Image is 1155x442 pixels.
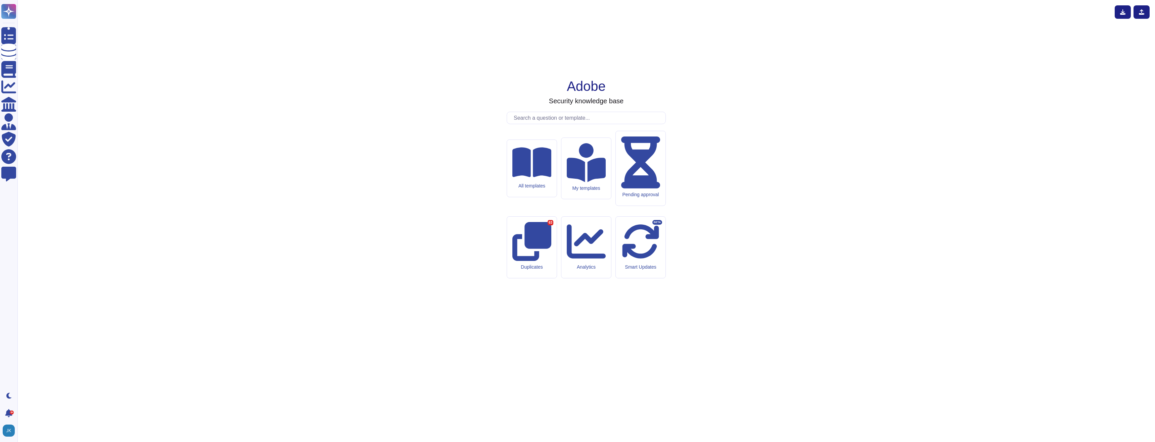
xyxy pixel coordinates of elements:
div: Analytics [567,264,606,270]
div: 9+ [10,410,14,415]
h3: Security knowledge base [549,97,623,105]
div: Duplicates [512,264,551,270]
div: All templates [512,183,551,189]
img: user [3,425,15,437]
div: My templates [567,185,606,191]
div: Pending approval [621,192,660,198]
div: BETA [652,220,662,225]
div: 63 [548,220,553,225]
h1: Adobe [567,78,606,94]
div: Smart Updates [621,264,660,270]
input: Search a question or template... [510,112,665,124]
button: user [1,423,19,438]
